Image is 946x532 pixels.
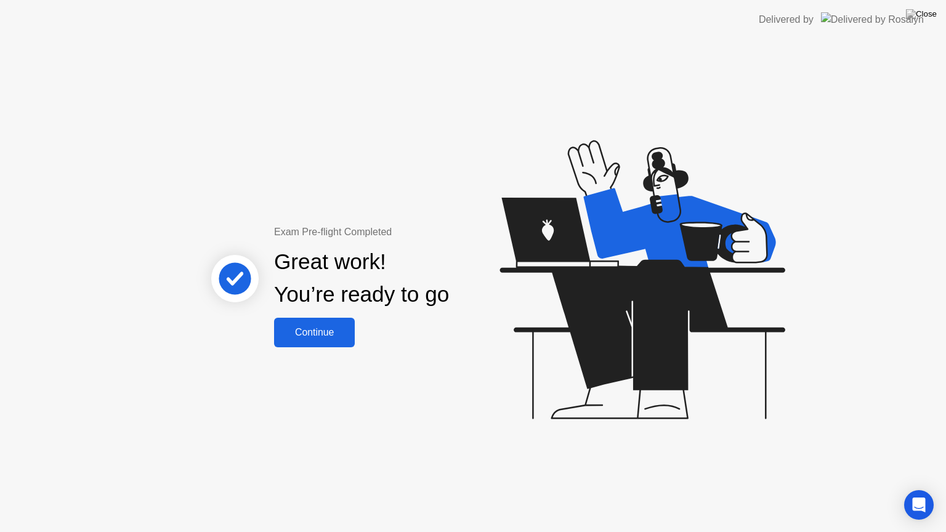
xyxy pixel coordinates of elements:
[278,327,351,338] div: Continue
[821,12,924,26] img: Delivered by Rosalyn
[274,246,449,311] div: Great work! You’re ready to go
[274,318,355,347] button: Continue
[904,490,934,520] div: Open Intercom Messenger
[274,225,528,240] div: Exam Pre-flight Completed
[906,9,937,19] img: Close
[759,12,814,27] div: Delivered by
